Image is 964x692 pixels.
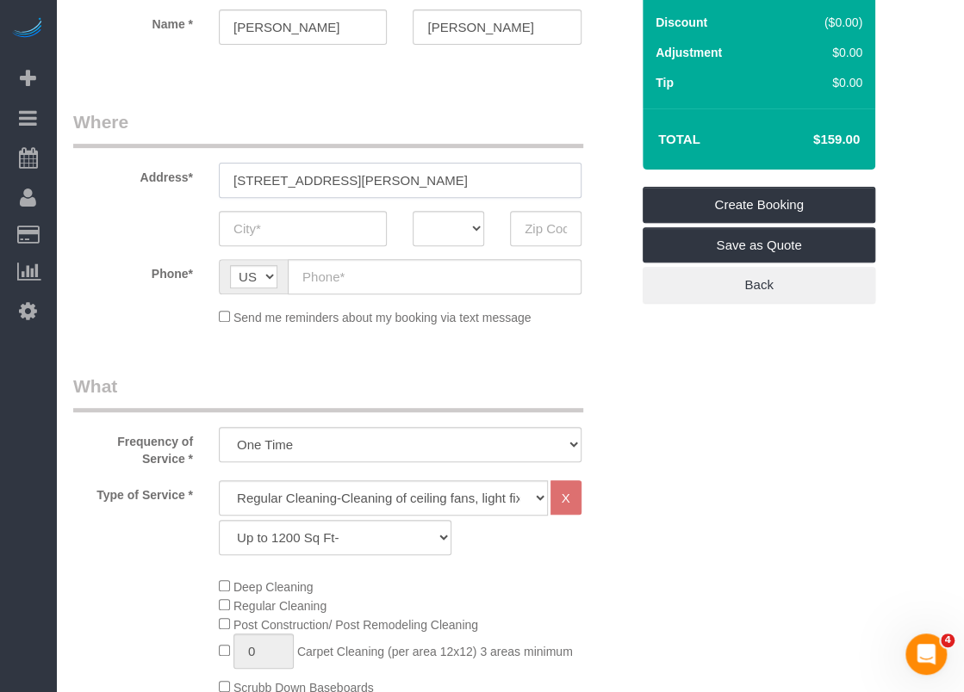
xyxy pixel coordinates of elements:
label: Frequency of Service * [60,427,206,467]
span: Deep Cleaning [233,580,314,594]
input: Zip Code* [510,211,582,246]
input: Phone* [288,259,582,294]
legend: What [73,374,583,412]
span: Send me reminders about my booking via text message [233,311,532,324]
span: 4 [941,633,955,647]
label: Phone* [60,259,206,282]
h4: $159.00 [762,133,860,147]
div: $0.00 [782,74,862,91]
a: Save as Quote [643,227,875,263]
input: Last Name* [413,9,581,45]
div: ($0.00) [782,14,862,31]
a: Back [643,267,875,303]
label: Name * [60,9,206,33]
label: Tip [656,74,674,91]
label: Adjustment [656,44,722,61]
div: $0.00 [782,44,862,61]
input: City* [219,211,387,246]
span: Post Construction/ Post Remodeling Cleaning [233,618,478,632]
label: Address* [60,163,206,186]
span: Carpet Cleaning (per area 12x12) 3 areas minimum [297,645,573,658]
input: First Name* [219,9,387,45]
iframe: Intercom live chat [905,633,947,675]
img: Automaid Logo [10,17,45,41]
a: Create Booking [643,187,875,223]
legend: Where [73,109,583,148]
label: Type of Service * [60,480,206,504]
strong: Total [658,132,700,146]
span: Regular Cleaning [233,599,327,613]
label: Discount [656,14,707,31]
